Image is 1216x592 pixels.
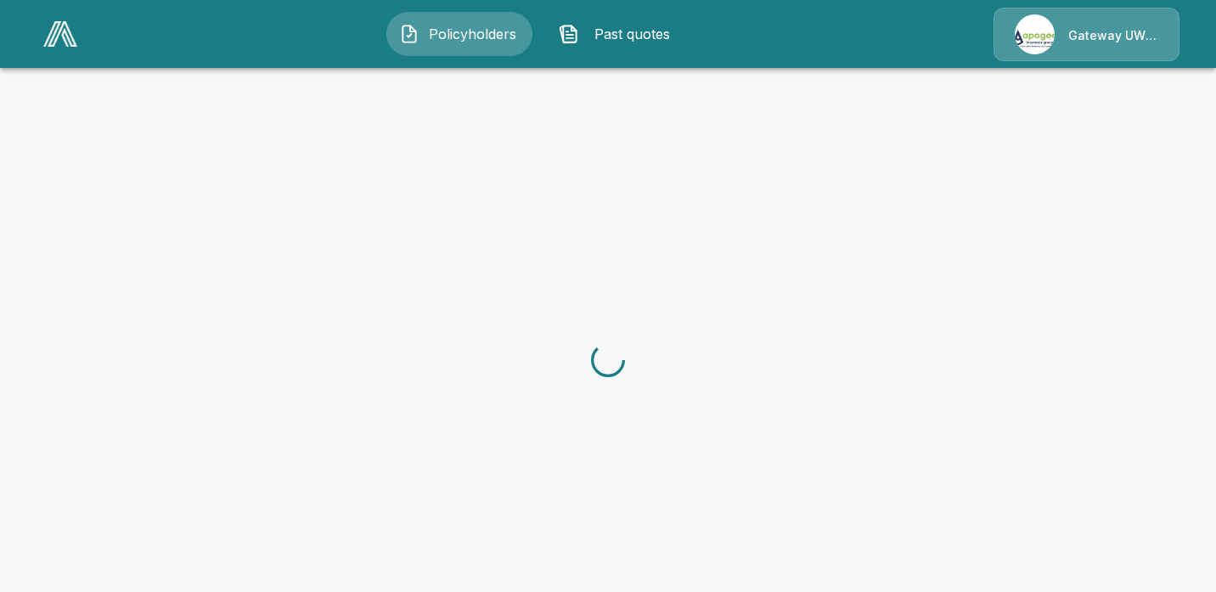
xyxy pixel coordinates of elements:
[426,24,520,44] span: Policyholders
[399,24,419,44] img: Policyholders Icon
[559,24,579,44] img: Past quotes Icon
[586,24,679,44] span: Past quotes
[386,12,532,56] button: Policyholders IconPolicyholders
[43,21,77,47] img: AA Logo
[546,12,692,56] button: Past quotes IconPast quotes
